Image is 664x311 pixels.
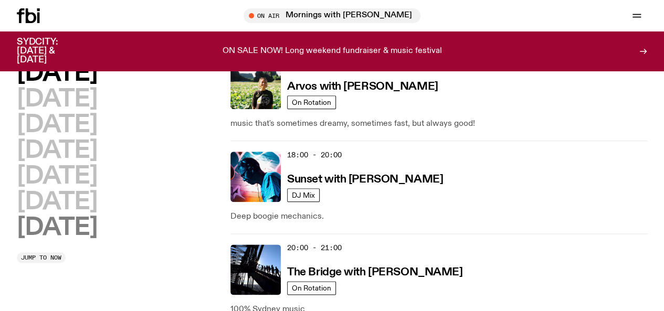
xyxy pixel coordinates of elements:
[17,165,97,188] button: [DATE]
[230,117,647,130] p: music that's sometimes dreamy, sometimes fast, but always good!
[287,281,336,295] a: On Rotation
[230,152,281,202] img: Simon Caldwell stands side on, looking downwards. He has headphones on. Behind him is a brightly ...
[287,81,438,92] h3: Arvos with [PERSON_NAME]
[287,267,462,278] h3: The Bridge with [PERSON_NAME]
[287,95,336,109] a: On Rotation
[17,113,97,137] button: [DATE]
[17,88,97,111] button: [DATE]
[287,79,438,92] a: Arvos with [PERSON_NAME]
[292,284,331,292] span: On Rotation
[17,62,97,85] button: [DATE]
[21,255,61,261] span: Jump to now
[17,216,97,240] button: [DATE]
[292,191,315,199] span: DJ Mix
[287,172,443,185] a: Sunset with [PERSON_NAME]
[17,139,97,163] button: [DATE]
[230,210,647,223] p: Deep boogie mechanics.
[230,59,281,109] img: Bri is smiling and wearing a black t-shirt. She is standing in front of a lush, green field. Ther...
[287,243,342,253] span: 20:00 - 21:00
[287,150,342,160] span: 18:00 - 20:00
[17,38,84,65] h3: SYDCITY: [DATE] & [DATE]
[244,8,420,23] button: On AirMornings with [PERSON_NAME]
[17,252,66,263] button: Jump to now
[287,188,320,202] a: DJ Mix
[287,265,462,278] a: The Bridge with [PERSON_NAME]
[230,244,281,295] img: People climb Sydney's Harbour Bridge
[17,190,97,214] button: [DATE]
[292,99,331,106] span: On Rotation
[223,47,442,56] p: ON SALE NOW! Long weekend fundraiser & music festival
[287,174,443,185] h3: Sunset with [PERSON_NAME]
